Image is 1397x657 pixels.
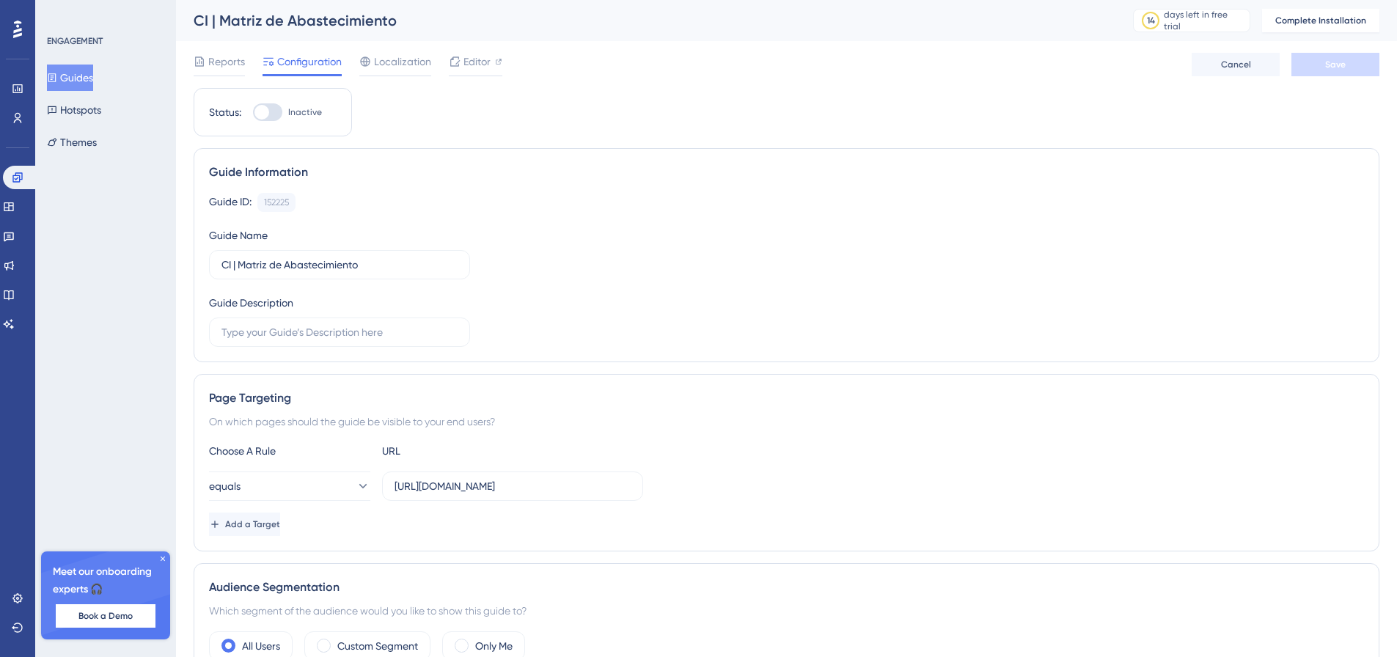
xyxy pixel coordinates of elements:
[209,389,1364,407] div: Page Targeting
[475,637,513,655] label: Only Me
[209,477,241,495] span: equals
[209,442,370,460] div: Choose A Rule
[374,53,431,70] span: Localization
[288,106,322,118] span: Inactive
[209,103,241,121] div: Status:
[264,197,289,208] div: 152225
[53,563,158,598] span: Meet our onboarding experts 🎧
[209,193,252,212] div: Guide ID:
[1192,53,1280,76] button: Cancel
[208,53,245,70] span: Reports
[1147,15,1155,26] div: 14
[225,518,280,530] span: Add a Target
[221,257,458,273] input: Type your Guide’s Name here
[1275,15,1366,26] span: Complete Installation
[1164,9,1245,32] div: days left in free trial
[56,604,155,628] button: Book a Demo
[47,97,101,123] button: Hotspots
[47,35,103,47] div: ENGAGEMENT
[277,53,342,70] span: Configuration
[47,65,93,91] button: Guides
[209,513,280,536] button: Add a Target
[209,579,1364,596] div: Audience Segmentation
[209,164,1364,181] div: Guide Information
[337,637,418,655] label: Custom Segment
[242,637,280,655] label: All Users
[395,478,631,494] input: yourwebsite.com/path
[209,413,1364,430] div: On which pages should the guide be visible to your end users?
[209,471,370,501] button: equals
[47,129,97,155] button: Themes
[194,10,1096,31] div: CI | Matriz de Abastecimiento
[463,53,491,70] span: Editor
[221,324,458,340] input: Type your Guide’s Description here
[382,442,543,460] div: URL
[209,227,268,244] div: Guide Name
[78,610,133,622] span: Book a Demo
[1221,59,1251,70] span: Cancel
[209,602,1364,620] div: Which segment of the audience would you like to show this guide to?
[1262,9,1379,32] button: Complete Installation
[1291,53,1379,76] button: Save
[1325,59,1346,70] span: Save
[209,294,293,312] div: Guide Description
